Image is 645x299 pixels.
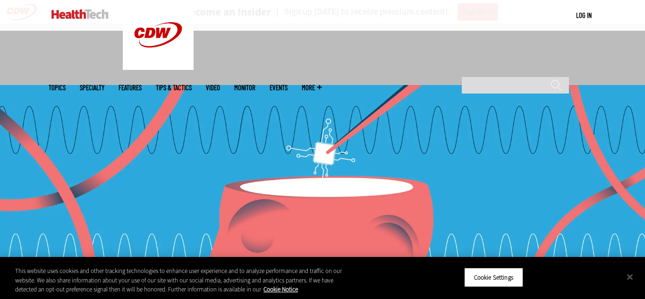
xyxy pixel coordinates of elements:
[263,285,298,293] a: More information about your privacy
[123,62,194,72] a: CDW
[620,266,640,287] button: Close
[576,10,592,20] div: User menu
[49,84,66,91] span: Topics
[206,84,220,91] a: Video
[270,84,288,91] a: Events
[302,84,322,91] span: More
[576,11,592,19] a: Log in
[15,266,355,294] div: This website uses cookies and other tracking technologies to enhance user experience and to analy...
[156,84,192,91] a: Tips & Tactics
[119,84,142,91] a: Features
[51,9,109,19] img: Home
[464,267,523,287] button: Cookie Settings
[234,84,255,91] a: MonITor
[80,84,104,91] span: Specialty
